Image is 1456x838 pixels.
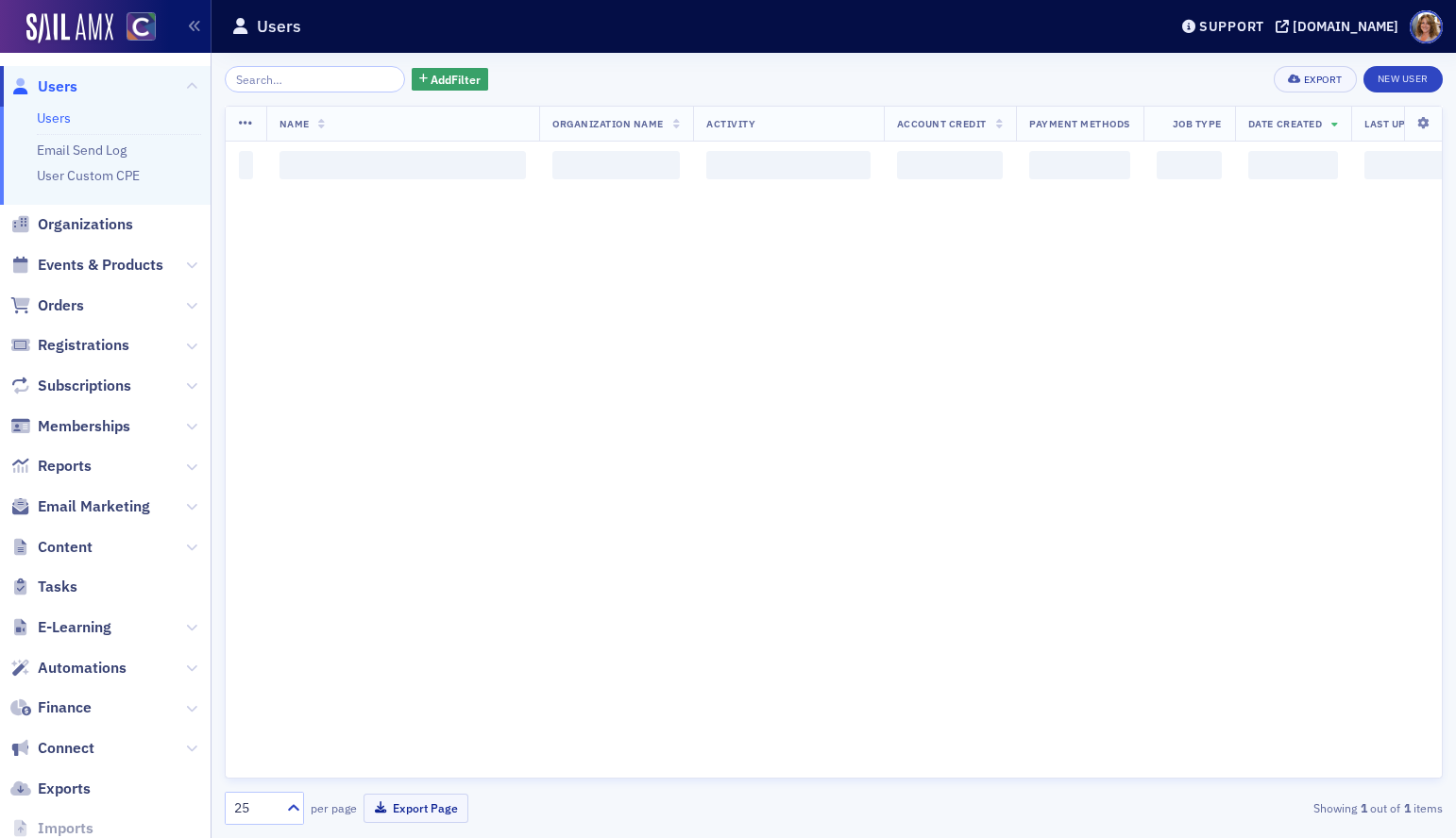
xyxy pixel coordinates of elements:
[552,151,680,179] span: ‌
[364,794,468,823] button: Export Page
[37,109,71,126] a: Users
[1274,66,1356,92] button: Export
[225,66,405,92] input: Search…
[38,295,84,316] span: Orders
[706,117,755,130] span: Activity
[279,151,527,179] span: ‌
[1276,20,1405,33] button: [DOMAIN_NAME]
[113,12,156,44] a: View Homepage
[10,496,150,517] a: Email Marketing
[10,617,111,638] a: E-Learning
[1029,151,1130,179] span: ‌
[431,71,481,88] span: Add Filter
[38,76,77,97] span: Users
[234,798,276,818] div: 25
[10,456,92,477] a: Reports
[38,617,111,638] span: E-Learning
[37,167,140,184] a: User Custom CPE
[10,214,133,235] a: Organizations
[412,68,489,92] button: AddFilter
[897,151,1003,179] span: ‌
[10,537,93,558] a: Content
[38,779,91,799] span: Exports
[38,697,92,718] span: Finance
[38,335,129,356] span: Registrations
[10,335,129,356] a: Registrations
[706,151,871,179] span: ‌
[1364,117,1438,130] span: Last Updated
[279,117,310,130] span: Name
[38,416,130,437] span: Memberships
[38,496,150,517] span: Email Marketing
[1304,75,1343,85] div: Export
[897,117,987,130] span: Account Credit
[1050,799,1443,816] div: Showing out of items
[1157,151,1222,179] span: ‌
[10,255,163,276] a: Events & Products
[38,537,93,558] span: Content
[552,117,664,130] span: Organization Name
[1248,117,1322,130] span: Date Created
[10,295,84,316] a: Orders
[38,577,77,597] span: Tasks
[1248,151,1338,179] span: ‌
[1199,18,1264,35] div: Support
[38,255,163,276] span: Events & Products
[257,15,301,38] h1: Users
[38,376,131,396] span: Subscriptions
[10,416,130,437] a: Memberships
[1173,117,1222,130] span: Job Type
[10,577,77,597] a: Tasks
[37,142,127,159] a: Email Send Log
[1357,799,1370,816] strong: 1
[1293,18,1398,35] div: [DOMAIN_NAME]
[1410,10,1443,43] span: Profile
[10,658,127,679] a: Automations
[239,151,253,179] span: ‌
[1364,151,1455,179] span: ‌
[1400,799,1414,816] strong: 1
[10,76,77,97] a: Users
[38,456,92,477] span: Reports
[127,12,156,42] img: SailAMX
[26,13,113,43] img: SailAMX
[1363,66,1443,92] a: New User
[10,376,131,396] a: Subscriptions
[10,697,92,718] a: Finance
[38,738,94,759] span: Connect
[38,214,133,235] span: Organizations
[311,799,357,816] label: per page
[38,658,127,679] span: Automations
[10,738,94,759] a: Connect
[1029,117,1130,130] span: Payment Methods
[10,779,91,799] a: Exports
